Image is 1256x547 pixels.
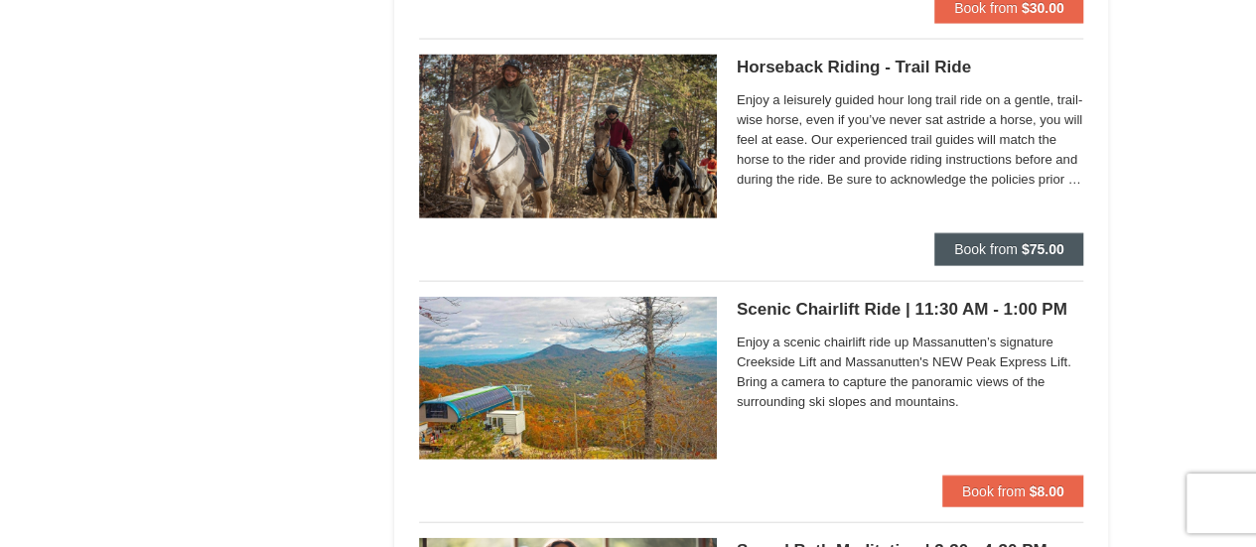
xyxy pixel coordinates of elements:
[737,300,1084,320] h5: Scenic Chairlift Ride | 11:30 AM - 1:00 PM
[1029,483,1063,499] strong: $8.00
[934,233,1084,265] button: Book from $75.00
[737,333,1084,412] span: Enjoy a scenic chairlift ride up Massanutten’s signature Creekside Lift and Massanutten's NEW Pea...
[954,241,1018,257] span: Book from
[942,476,1084,507] button: Book from $8.00
[419,55,717,217] img: 21584748-79-4e8ac5ed.jpg
[1022,241,1064,257] strong: $75.00
[737,90,1084,190] span: Enjoy a leisurely guided hour long trail ride on a gentle, trail-wise horse, even if you’ve never...
[962,483,1026,499] span: Book from
[737,58,1084,77] h5: Horseback Riding - Trail Ride
[419,297,717,460] img: 24896431-13-a88f1aaf.jpg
